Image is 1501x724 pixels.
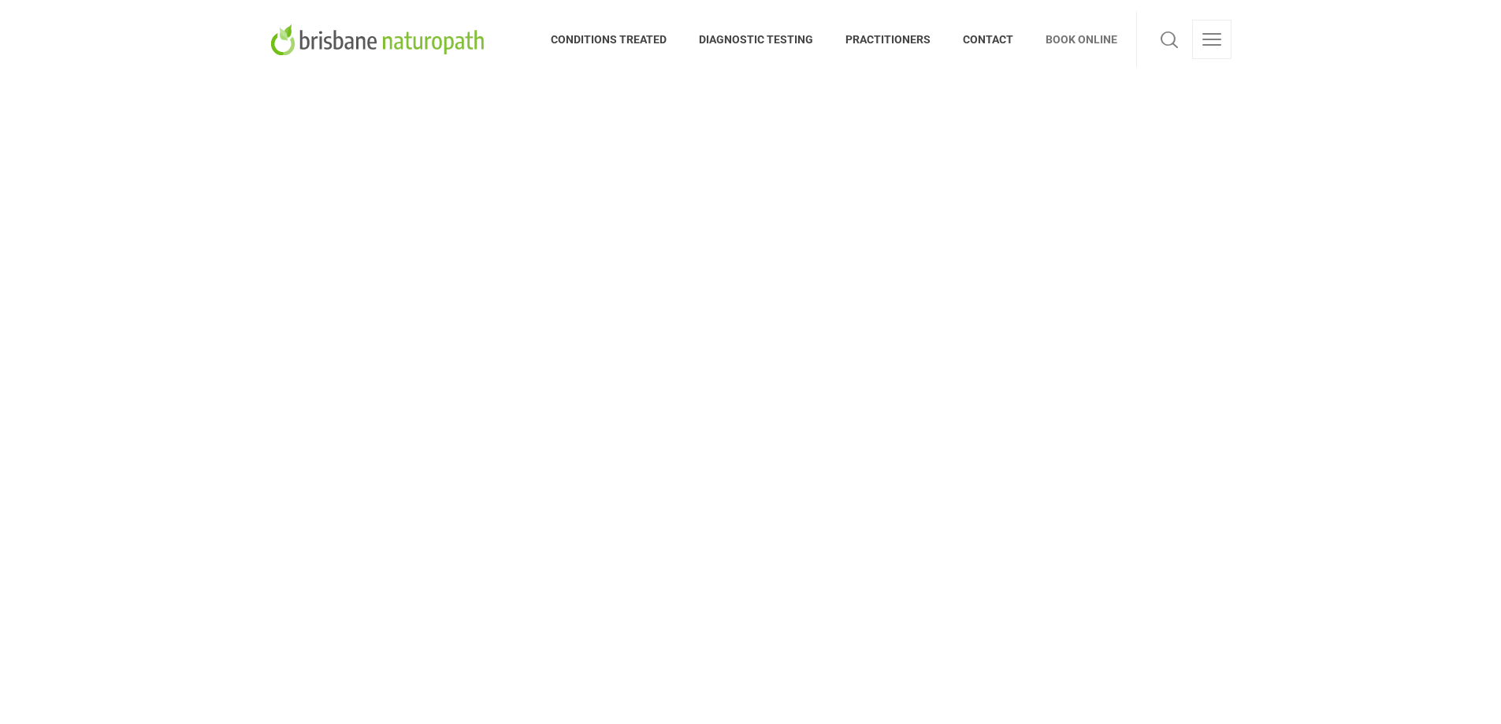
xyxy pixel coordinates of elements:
[683,27,830,52] span: DIAGNOSTIC TESTING
[947,27,1030,52] span: CONTACT
[830,27,947,52] span: PRACTITIONERS
[947,12,1030,67] a: CONTACT
[830,12,947,67] a: PRACTITIONERS
[270,12,490,67] a: Brisbane Naturopath
[270,24,490,55] img: Brisbane Naturopath
[683,12,830,67] a: DIAGNOSTIC TESTING
[551,27,683,52] span: CONDITIONS TREATED
[1030,27,1117,52] span: BOOK ONLINE
[551,12,683,67] a: CONDITIONS TREATED
[1156,20,1183,59] a: Search
[1030,12,1117,67] a: BOOK ONLINE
